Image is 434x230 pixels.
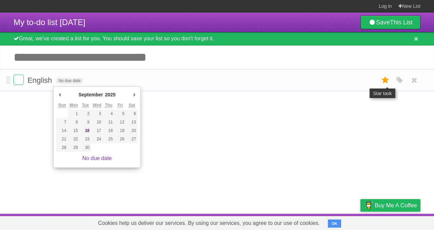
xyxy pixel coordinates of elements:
a: Suggest a feature [378,215,420,228]
button: Previous Month [56,90,63,100]
button: 28 [56,143,68,152]
button: 8 [68,118,79,127]
a: Developers [293,215,320,228]
button: 15 [68,127,79,135]
button: 18 [103,127,114,135]
span: My to-do list [DATE] [14,18,85,27]
button: 23 [80,135,91,143]
abbr: Wednesday [93,103,101,108]
button: 26 [115,135,126,143]
a: About [270,215,284,228]
button: OK [328,219,341,228]
button: 2 [80,110,91,118]
button: 7 [56,118,68,127]
a: Privacy [352,215,369,228]
button: 3 [91,110,103,118]
button: 11 [103,118,114,127]
button: 30 [80,143,91,152]
button: 12 [115,118,126,127]
button: 20 [126,127,138,135]
button: 19 [115,127,126,135]
button: 24 [91,135,103,143]
button: 21 [56,135,68,143]
button: 13 [126,118,138,127]
button: 27 [126,135,138,143]
a: Buy me a coffee [360,199,420,212]
b: This List [390,19,413,26]
button: 4 [103,110,114,118]
abbr: Saturday [129,103,135,108]
button: 10 [91,118,103,127]
abbr: Monday [70,103,78,108]
img: Buy me a coffee [364,199,373,211]
a: SaveThis List [360,16,420,29]
span: No due date [56,78,83,84]
button: 29 [68,143,79,152]
abbr: Friday [118,103,123,108]
button: 5 [115,110,126,118]
label: Done [14,75,24,85]
span: Buy me a coffee [375,199,417,211]
a: Terms [329,215,343,228]
div: September [77,90,104,100]
button: 22 [68,135,79,143]
button: 17 [91,127,103,135]
button: 6 [126,110,138,118]
button: 9 [80,118,91,127]
button: 1 [68,110,79,118]
abbr: Tuesday [82,103,89,108]
label: Star task [379,75,392,86]
a: No due date [82,155,112,161]
div: 2025 [104,90,117,100]
span: Cookies help us deliver our services. By using our services, you agree to our use of cookies. [91,216,327,230]
abbr: Sunday [58,103,66,108]
span: English [27,76,54,84]
button: Next Month [131,90,138,100]
button: 14 [56,127,68,135]
button: 25 [103,135,114,143]
abbr: Thursday [105,103,112,108]
button: 16 [80,127,91,135]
